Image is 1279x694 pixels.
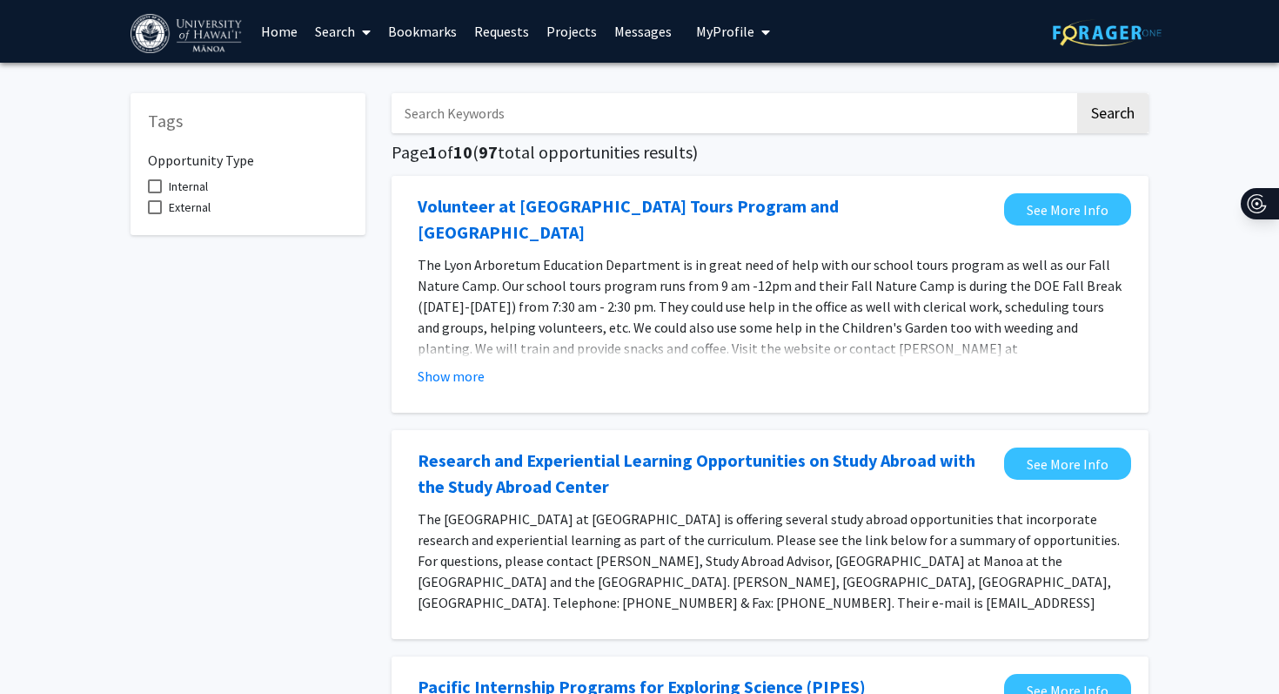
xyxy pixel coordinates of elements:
a: Home [252,1,306,62]
a: Messages [606,1,680,62]
button: Show more [418,366,485,387]
a: Opens in a new tab [1004,448,1131,480]
p: The [GEOGRAPHIC_DATA] at [GEOGRAPHIC_DATA] is offering several study abroad opportunities that in... [418,509,1122,634]
h5: Page of ( total opportunities results) [392,142,1148,163]
span: 97 [479,141,498,163]
span: External [169,197,211,218]
span: Internal [169,176,208,197]
a: Requests [465,1,538,62]
a: Opens in a new tab [1004,193,1131,226]
span: My Profile [696,23,754,40]
button: Search [1077,93,1148,133]
span: 10 [453,141,472,163]
h6: Opportunity Type [148,138,348,169]
input: Search Keywords [392,93,1075,133]
p: The Lyon Arboretum Education Department is in great need of help with our school tours program as... [418,254,1122,380]
img: University of Hawaiʻi at Mānoa Logo [131,14,245,53]
a: Projects [538,1,606,62]
a: Opens in a new tab [418,193,995,246]
iframe: Chat [13,616,74,681]
a: Bookmarks [379,1,465,62]
a: Search [306,1,379,62]
img: ForagerOne Logo [1053,19,1162,46]
span: 1 [428,141,438,163]
a: Opens in a new tab [418,448,995,500]
h5: Tags [148,111,348,131]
